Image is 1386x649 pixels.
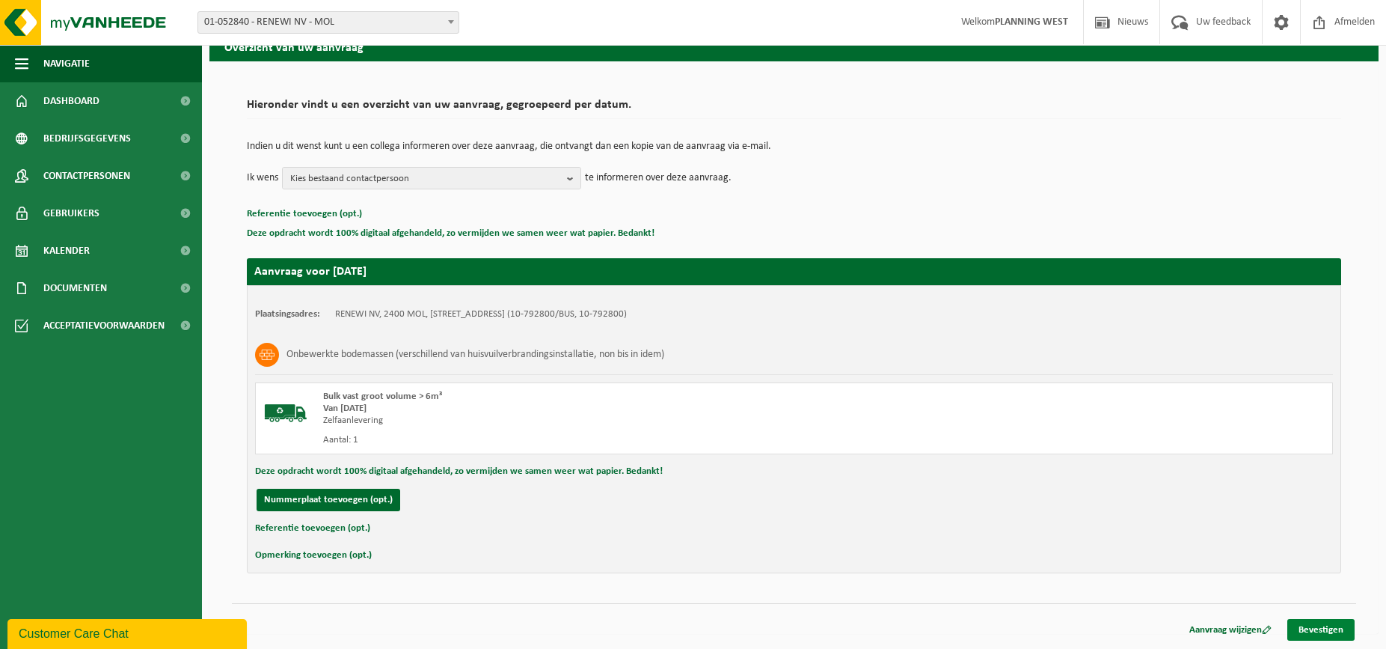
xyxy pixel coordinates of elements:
strong: Plaatsingsadres: [255,309,320,319]
h3: Onbewerkte bodemassen (verschillend van huisvuilverbrandingsinstallatie, non bis in idem) [286,343,664,367]
span: Documenten [43,269,107,307]
strong: Aanvraag voor [DATE] [254,266,367,278]
button: Deze opdracht wordt 100% digitaal afgehandeld, zo vermijden we samen weer wat papier. Bedankt! [255,462,663,481]
strong: Van [DATE] [323,403,367,413]
img: BL-SO-LV.png [263,391,308,436]
iframe: chat widget [7,616,250,649]
h2: Overzicht van uw aanvraag [209,31,1379,61]
a: Aanvraag wijzigen [1178,619,1283,641]
span: Navigatie [43,45,90,82]
button: Referentie toevoegen (opt.) [255,519,370,538]
span: Bulk vast groot volume > 6m³ [323,391,442,401]
a: Bevestigen [1287,619,1355,641]
button: Nummerplaat toevoegen (opt.) [257,489,400,511]
strong: PLANNING WEST [995,16,1068,28]
span: 01-052840 - RENEWI NV - MOL [197,11,459,34]
p: Ik wens [247,167,278,189]
span: Dashboard [43,82,99,120]
div: Zelfaanlevering [323,415,854,427]
td: RENEWI NV, 2400 MOL, [STREET_ADDRESS] (10-792800/BUS, 10-792800) [335,308,627,320]
button: Referentie toevoegen (opt.) [247,204,362,224]
div: Aantal: 1 [323,434,854,446]
span: Gebruikers [43,195,99,232]
span: Acceptatievoorwaarden [43,307,165,344]
span: Bedrijfsgegevens [43,120,131,157]
span: Contactpersonen [43,157,130,195]
button: Deze opdracht wordt 100% digitaal afgehandeld, zo vermijden we samen weer wat papier. Bedankt! [247,224,654,243]
span: 01-052840 - RENEWI NV - MOL [198,12,459,33]
span: Kalender [43,232,90,269]
button: Kies bestaand contactpersoon [282,167,581,189]
p: Indien u dit wenst kunt u een collega informeren over deze aanvraag, die ontvangt dan een kopie v... [247,141,1341,152]
h2: Hieronder vindt u een overzicht van uw aanvraag, gegroepeerd per datum. [247,99,1341,119]
p: te informeren over deze aanvraag. [585,167,732,189]
button: Opmerking toevoegen (opt.) [255,546,372,565]
span: Kies bestaand contactpersoon [290,168,561,190]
